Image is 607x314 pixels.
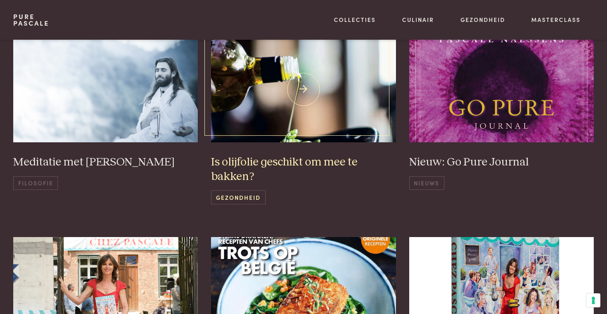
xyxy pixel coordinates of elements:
img: GOPUREJOURNAL_front_klein [409,36,594,142]
h3: Is olijfolie geschikt om mee te bakken? [211,155,396,184]
a: Algemeen20-20Olijfolie20gieten_0_0.jpg Is olijfolie geschikt om mee te bakken? Gezondheid [211,36,396,204]
a: PurePascale [13,13,49,26]
a: DSC_0661 Meditatie met [PERSON_NAME] Filosofie [13,36,198,204]
a: GOPUREJOURNAL_front_klein Nieuw: Go Pure Journal Nieuws [409,36,594,204]
span: Nieuws [409,176,444,190]
img: DSC_0661 [13,36,198,142]
h3: Meditatie met [PERSON_NAME] [13,155,198,170]
img: Algemeen20-20Olijfolie20gieten_0_0.jpg [211,36,396,142]
button: Uw voorkeuren voor toestemming voor trackingtechnologieën [586,293,600,307]
h3: Nieuw: Go Pure Journal [409,155,594,170]
a: Collecties [334,15,376,24]
span: Filosofie [13,176,58,190]
a: Masterclass [531,15,581,24]
a: Culinair [402,15,434,24]
span: Gezondheid [211,190,265,204]
a: Gezondheid [461,15,505,24]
